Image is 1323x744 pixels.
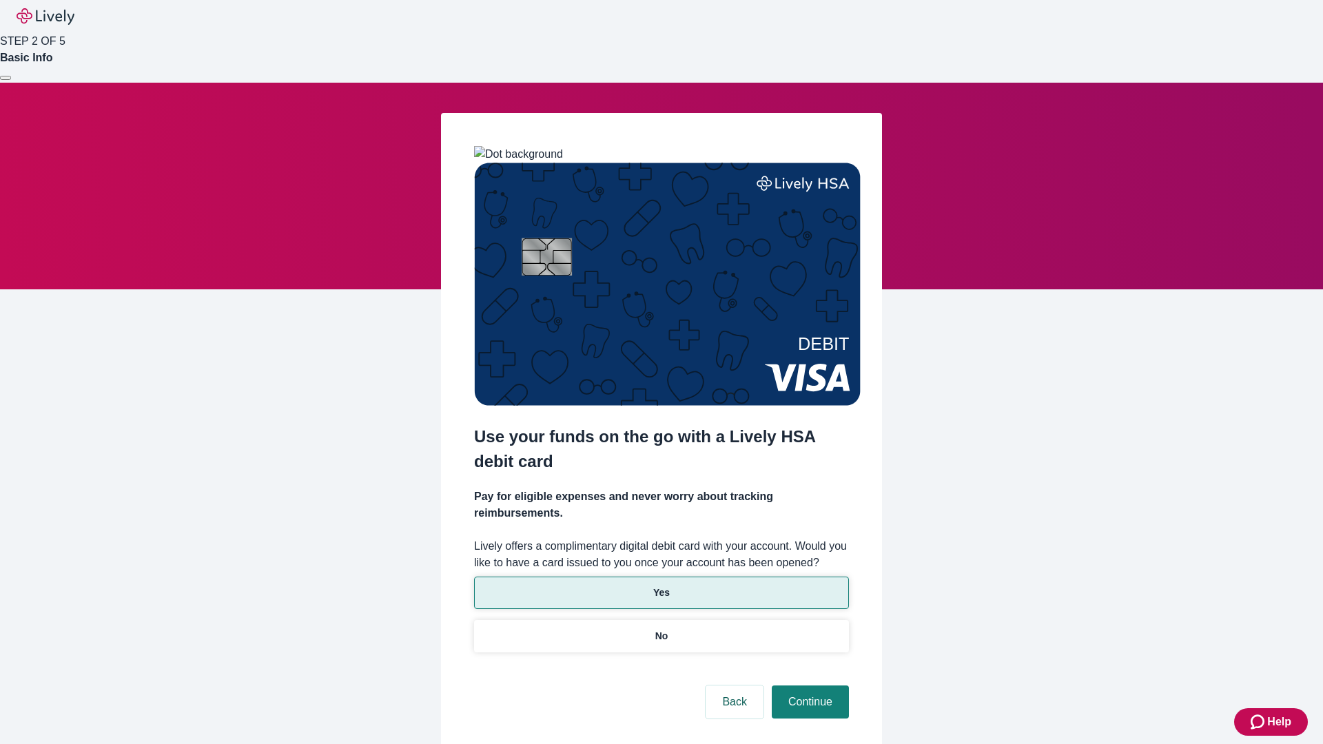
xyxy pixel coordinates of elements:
[772,685,849,719] button: Continue
[474,146,563,163] img: Dot background
[474,163,861,406] img: Debit card
[706,685,763,719] button: Back
[1251,714,1267,730] svg: Zendesk support icon
[655,629,668,643] p: No
[474,424,849,474] h2: Use your funds on the go with a Lively HSA debit card
[474,620,849,652] button: No
[1267,714,1291,730] span: Help
[474,577,849,609] button: Yes
[474,488,849,521] h4: Pay for eligible expenses and never worry about tracking reimbursements.
[474,538,849,571] label: Lively offers a complimentary digital debit card with your account. Would you like to have a card...
[653,586,670,600] p: Yes
[17,8,74,25] img: Lively
[1234,708,1308,736] button: Zendesk support iconHelp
